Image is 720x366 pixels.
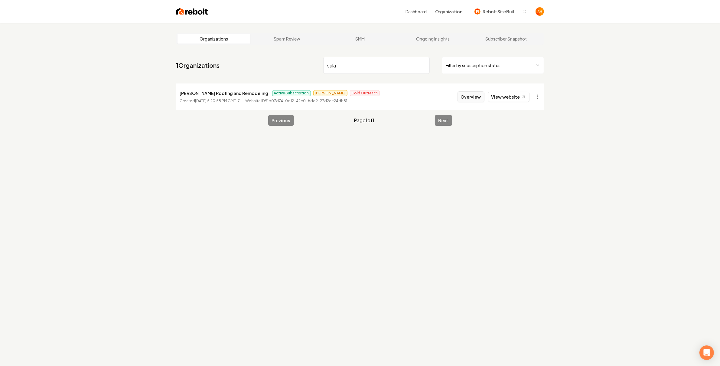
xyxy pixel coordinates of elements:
[272,90,311,96] span: Active Subscription
[699,345,714,360] div: Open Intercom Messenger
[176,7,208,16] img: Rebolt Logo
[536,7,544,16] button: Open user button
[432,6,466,17] button: Organization
[354,117,375,124] span: Page 1 of 1
[536,7,544,16] img: Anthony Hurgoi
[246,98,347,104] p: Website ID 91d07d74-0d12-42c0-bdc9-27d2ee24db81
[178,34,251,44] a: Organizations
[483,8,520,15] span: Rebolt Site Builder
[180,98,240,104] p: Created
[350,90,380,96] span: Cold Outreach
[195,99,240,103] time: [DATE] 5:20:58 PM GMT-7
[474,8,481,15] img: Rebolt Site Builder
[323,57,430,74] input: Search by name or ID
[458,91,484,102] button: Overview
[488,92,529,102] a: View website
[396,34,470,44] a: Ongoing Insights
[470,34,543,44] a: Subscriber Snapshot
[176,61,220,70] a: 1Organizations
[313,90,347,96] span: [PERSON_NAME]
[250,34,324,44] a: Spam Review
[406,8,427,15] a: Dashboard
[324,34,397,44] a: SMM
[180,90,269,97] p: [PERSON_NAME] Roofing and Remodeling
